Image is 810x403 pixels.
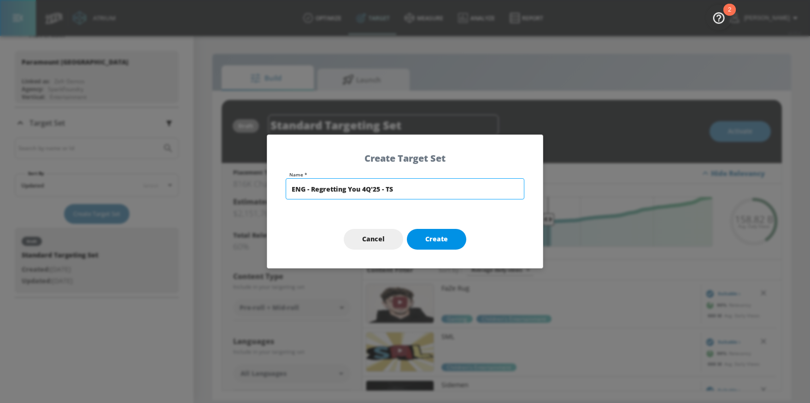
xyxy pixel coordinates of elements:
span: Create [425,234,448,245]
span: Cancel [362,234,385,245]
button: Open Resource Center, 2 new notifications [706,5,732,30]
button: Cancel [344,229,403,250]
div: 2 [728,10,731,22]
button: Create [407,229,466,250]
h5: Create Target Set [286,153,524,163]
label: Name * [289,172,524,177]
